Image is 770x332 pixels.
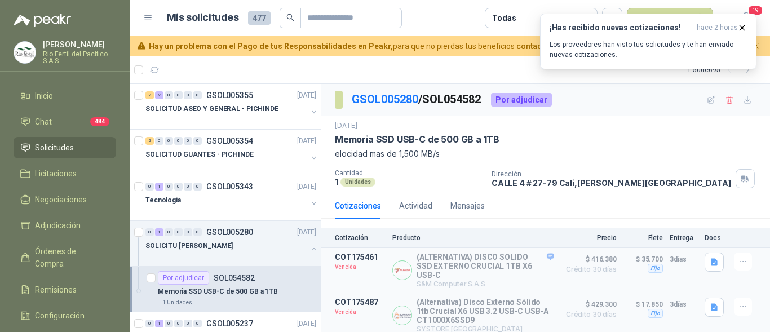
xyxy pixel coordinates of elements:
a: Órdenes de Compra [14,241,116,275]
p: Producto [392,234,554,242]
div: Fijo [648,264,663,273]
button: 19 [736,8,756,28]
span: 484 [90,117,109,126]
div: Todas [492,12,516,24]
div: 0 [184,91,192,99]
div: 0 [193,91,202,99]
p: SOLICITUD ASEO Y GENERAL - PICHINDE [145,104,278,114]
div: 0 [174,137,183,145]
div: 0 [145,320,154,327]
p: Vencida [335,262,386,273]
p: SOLICITUD GUANTES - PICHINDE [145,149,254,160]
h3: ¡Has recibido nuevas cotizaciones! [550,23,692,33]
div: 1 [155,320,163,327]
div: 2 [145,91,154,99]
span: 477 [248,11,271,25]
p: Tecnologia [145,195,181,206]
div: 0 [165,320,173,327]
span: 19 [747,5,763,16]
div: 0 [165,137,173,145]
img: Company Logo [393,261,411,280]
h1: Mis solicitudes [167,10,239,26]
span: Adjudicación [35,219,81,232]
p: 3 días [670,298,698,311]
div: 0 [145,228,154,236]
p: SOL054582 [214,274,255,282]
p: S&M Computer S.A.S [417,280,554,288]
span: $ 429.300 [560,298,617,311]
a: 2 2 0 0 0 0 GSOL005355[DATE] SOLICITUD ASEO Y GENERAL - PICHINDE [145,88,318,125]
p: [DATE] [297,182,316,192]
p: elocidad mas de 1,500 MB/s [335,148,756,160]
div: 0 [165,91,173,99]
p: Cotización [335,234,386,242]
div: Por adjudicar [491,93,552,107]
div: 0 [155,137,163,145]
p: (ALTERNATIVA) DISCO SOLIDO SSD EXTERNO CRUCIAL 1TB X6 USB-C [417,253,554,280]
a: 0 1 0 0 0 0 GSOL005343[DATE] Tecnologia [145,180,318,216]
div: Actividad [399,200,432,212]
div: 0 [165,228,173,236]
a: contacta a un asesor [516,42,594,51]
p: [DATE] [335,121,357,131]
div: Fijo [648,309,663,318]
p: 3 días [670,253,698,266]
span: hace 2 horas [697,23,738,33]
span: Remisiones [35,284,77,296]
p: SOLICITU [PERSON_NAME] [145,241,233,251]
p: Docs [705,234,727,242]
p: COT175487 [335,298,386,307]
img: Logo peakr [14,14,71,27]
p: Cantidad [335,169,483,177]
div: 0 [165,183,173,191]
div: 0 [145,183,154,191]
div: Mensajes [450,200,485,212]
a: Chat484 [14,111,116,132]
span: Crédito 30 días [560,311,617,318]
div: 0 [174,320,183,327]
p: GSOL005280 [206,228,253,236]
div: 0 [193,137,202,145]
p: GSOL005343 [206,183,253,191]
a: Negociaciones [14,189,116,210]
p: [PERSON_NAME] [43,41,116,48]
div: Unidades [340,178,375,187]
span: Licitaciones [35,167,77,180]
p: GSOL005355 [206,91,253,99]
p: $ 35.700 [623,253,663,266]
p: Precio [560,234,617,242]
a: Inicio [14,85,116,107]
span: Configuración [35,309,85,322]
p: Rio Fertil del Pacífico S.A.S. [43,51,116,64]
p: Memoria SSD USB-C de 500 GB a 1TB [158,286,278,297]
div: 0 [174,183,183,191]
p: Flete [623,234,663,242]
p: [DATE] [297,90,316,101]
div: 0 [184,137,192,145]
p: GSOL005354 [206,137,253,145]
span: Solicitudes [35,141,74,154]
span: Inicio [35,90,53,102]
p: Memoria SSD USB-C de 500 GB a 1TB [335,134,499,145]
a: Licitaciones [14,163,116,184]
img: Company Logo [393,306,411,325]
p: COT175461 [335,253,386,262]
div: 0 [184,320,192,327]
p: Los proveedores han visto tus solicitudes y te han enviado nuevas cotizaciones. [550,39,747,60]
span: $ 416.380 [560,253,617,266]
a: Por adjudicarSOL054582Memoria SSD USB-C de 500 GB a 1TB1 Unidades [130,267,321,312]
span: Órdenes de Compra [35,245,105,270]
a: 0 1 0 0 0 0 GSOL005280[DATE] SOLICITU [PERSON_NAME] [145,225,318,262]
div: 1 Unidades [158,298,197,307]
div: 2 [155,91,163,99]
p: GSOL005237 [206,320,253,327]
p: [DATE] [297,227,316,238]
p: $ 17.850 [623,298,663,311]
p: Vencida [335,307,386,318]
div: 1 [155,183,163,191]
div: 0 [193,228,202,236]
div: 0 [174,91,183,99]
div: Cotizaciones [335,200,381,212]
p: Entrega [670,234,698,242]
p: [DATE] [297,136,316,147]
